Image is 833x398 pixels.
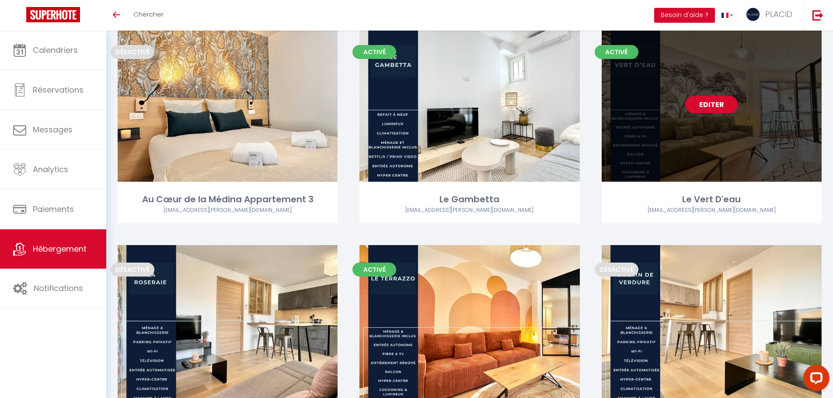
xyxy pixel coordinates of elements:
a: Editer [202,96,254,113]
div: Airbnb [359,206,579,215]
a: Editer [443,314,496,331]
span: Messages [33,124,73,135]
span: Désactivé [111,263,154,277]
a: Editer [443,96,496,113]
iframe: LiveChat chat widget [796,361,833,398]
span: Chercher [133,10,164,19]
div: Le Gambetta [359,193,579,206]
div: Airbnb [118,206,338,215]
img: logout [812,10,823,21]
span: Analytics [33,164,68,175]
button: Besoin d'aide ? [654,8,715,23]
img: Super Booking [26,7,80,22]
span: Activé [352,263,396,277]
span: Notifications [34,283,83,294]
div: Airbnb [602,206,822,215]
span: Activé [352,45,396,59]
span: PLACID [765,9,792,20]
img: ... [746,8,760,21]
span: Hébergement [33,243,87,254]
span: Désactivé [595,263,638,277]
span: Calendriers [33,45,78,55]
a: Editer [685,314,738,331]
span: Paiements [33,204,74,215]
a: Editer [685,96,738,113]
a: Editer [202,314,254,331]
div: Au Cœur de la Médina Appartement 3 [118,193,338,206]
div: Le Vert D'eau [602,193,822,206]
span: Activé [595,45,638,59]
span: Réservations [33,84,84,95]
span: Désactivé [111,45,154,59]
